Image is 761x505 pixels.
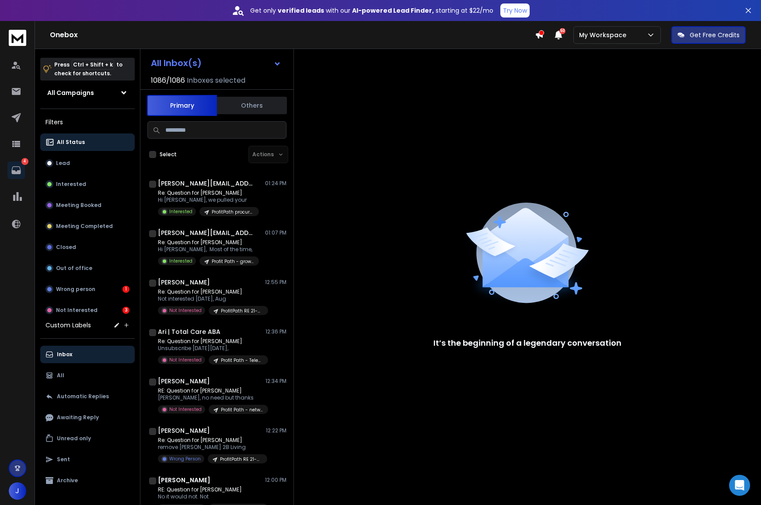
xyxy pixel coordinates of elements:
[158,246,259,253] p: Hi [PERSON_NAME], Most of the time,
[265,229,286,236] p: 01:07 PM
[57,351,72,358] p: Inbox
[57,372,64,379] p: All
[57,414,99,421] p: Awaiting Reply
[158,327,220,336] h1: Ari | Total Care ABA
[221,357,263,364] p: Profit Path - Telemedicine - mkt cmo ceo coo
[56,223,113,230] p: Meeting Completed
[40,260,135,277] button: Out of office
[169,258,192,264] p: Interested
[45,321,91,330] h3: Custom Labels
[169,307,202,314] p: Not Interested
[158,278,210,287] h1: [PERSON_NAME]
[579,31,630,39] p: My Workspace
[250,6,493,15] p: Get only with our starting at $22/mo
[729,475,750,496] div: Open Intercom Messenger
[690,31,740,39] p: Get Free Credits
[56,160,70,167] p: Lead
[40,472,135,489] button: Archive
[169,208,192,215] p: Interested
[559,28,566,34] span: 50
[40,409,135,426] button: Awaiting Reply
[40,451,135,468] button: Sent
[40,154,135,172] button: Lead
[56,202,101,209] p: Meeting Booked
[158,437,263,444] p: Re: Question for [PERSON_NAME]
[433,337,621,349] p: It’s the beginning of a legendary conversation
[278,6,324,15] strong: verified leads
[40,302,135,319] button: Not Interested3
[122,286,129,293] div: 1
[21,158,28,165] p: 4
[47,88,94,97] h1: All Campaigns
[265,180,286,187] p: 01:24 PM
[57,477,78,484] p: Archive
[158,345,263,352] p: Unsubscribe [DATE][DATE],
[40,281,135,298] button: Wrong person1
[160,151,177,158] label: Select
[40,196,135,214] button: Meeting Booked
[158,444,263,451] p: remove [PERSON_NAME] 2B Living
[40,388,135,405] button: Automatic Replies
[144,54,288,72] button: All Inbox(s)
[217,96,287,115] button: Others
[266,427,286,434] p: 12:22 PM
[56,244,76,251] p: Closed
[187,75,245,86] h3: Inboxes selected
[40,430,135,447] button: Unread only
[40,346,135,363] button: Inbox
[158,493,263,500] p: No it would not. Not
[158,288,263,295] p: Re: Question for [PERSON_NAME]
[40,367,135,384] button: All
[158,476,210,484] h1: [PERSON_NAME]
[40,238,135,256] button: Closed
[40,116,135,128] h3: Filters
[352,6,434,15] strong: AI-powered Lead Finder,
[158,387,263,394] p: RE: Question for [PERSON_NAME]
[54,60,122,78] p: Press to check for shortcuts.
[40,133,135,151] button: All Status
[40,217,135,235] button: Meeting Completed
[57,456,70,463] p: Sent
[158,189,259,196] p: Re: Question for [PERSON_NAME]
[9,482,26,500] button: J
[158,486,263,493] p: RE: Question for [PERSON_NAME]
[158,228,254,237] h1: [PERSON_NAME][EMAIL_ADDRESS][DOMAIN_NAME]
[158,239,259,246] p: Re: Question for [PERSON_NAME]
[151,59,202,67] h1: All Inbox(s)
[169,406,202,413] p: Not Interested
[265,378,286,385] p: 12:34 PM
[57,435,91,442] p: Unread only
[221,308,263,314] p: ProfitPath RE 21-500 emp Waldorf Astoria Case study
[500,4,530,18] button: Try Now
[56,286,95,293] p: Wrong person
[212,209,254,215] p: ProfitPath procurement consulting [GEOGRAPHIC_DATA] [GEOGRAPHIC_DATA]
[221,407,263,413] p: Profit Path - networking club with ICP
[147,95,217,116] button: Primary
[9,30,26,46] img: logo
[122,307,129,314] div: 3
[169,456,201,462] p: Wrong Person
[7,161,25,179] a: 4
[158,196,259,203] p: Hi [PERSON_NAME], we pulled your
[57,393,109,400] p: Automatic Replies
[220,456,262,463] p: ProfitPath RE 21-500 emp Waldorf Astoria Case study
[56,265,92,272] p: Out of office
[212,258,254,265] p: Profit Path - growth execs with ICP -- Rerun
[158,377,210,386] h1: [PERSON_NAME]
[158,295,263,302] p: Not interested [DATE], Aug
[57,139,85,146] p: All Status
[265,477,286,484] p: 12:00 PM
[671,26,746,44] button: Get Free Credits
[56,307,98,314] p: Not Interested
[151,75,185,86] span: 1086 / 1086
[40,84,135,102] button: All Campaigns
[265,328,286,335] p: 12:36 PM
[72,60,114,70] span: Ctrl + Shift + k
[265,279,286,286] p: 12:55 PM
[40,175,135,193] button: Interested
[50,30,535,40] h1: Onebox
[503,6,527,15] p: Try Now
[56,181,86,188] p: Interested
